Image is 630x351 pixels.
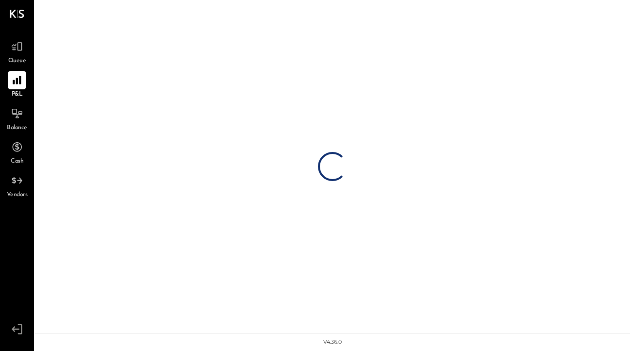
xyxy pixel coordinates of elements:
a: Vendors [0,171,33,200]
div: v 4.36.0 [323,338,342,346]
a: P&L [0,71,33,99]
span: P&L [12,90,23,99]
span: Queue [8,57,26,66]
a: Cash [0,138,33,166]
a: Queue [0,37,33,66]
span: Balance [7,124,27,133]
span: Vendors [7,191,28,200]
span: Cash [11,157,23,166]
a: Balance [0,104,33,133]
